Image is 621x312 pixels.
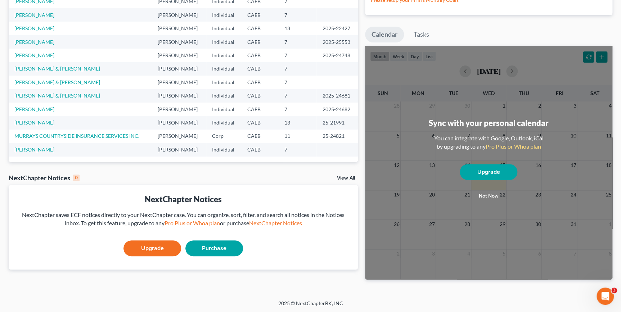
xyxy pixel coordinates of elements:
td: 7 [279,89,316,103]
td: 25-24821 [316,130,358,143]
td: CAEB [242,130,279,143]
td: 13 [279,116,316,129]
a: [PERSON_NAME] [14,106,54,112]
td: 2025-25553 [316,35,358,49]
td: CAEB [242,143,279,156]
td: 7 [279,143,316,156]
td: CAEB [242,103,279,116]
a: Calendar [365,27,404,42]
a: [PERSON_NAME] [14,12,54,18]
td: 2025-24681 [316,89,358,103]
a: Pro Plus or Whoa plan [485,143,541,150]
a: Tasks [407,27,436,42]
td: [PERSON_NAME] [152,116,206,129]
td: 7 [279,103,316,116]
button: Not now [460,189,517,203]
td: CAEB [242,35,279,49]
a: [PERSON_NAME] [14,146,54,153]
span: 3 [611,288,617,293]
td: [PERSON_NAME] [152,103,206,116]
a: [PERSON_NAME] & [PERSON_NAME] [14,79,100,85]
a: Upgrade [123,240,181,256]
td: [PERSON_NAME] [152,8,206,22]
td: [PERSON_NAME] [152,143,206,156]
a: Upgrade [460,164,517,180]
td: CAEB [242,8,279,22]
div: You can integrate with Google, Outlook, iCal by upgrading to any [431,134,546,151]
a: View All [337,176,355,181]
a: [PERSON_NAME] [14,52,54,58]
div: NextChapter Notices [14,194,352,205]
td: 7 [279,8,316,22]
a: [PERSON_NAME] & [PERSON_NAME] [14,65,100,72]
td: 2025-24748 [316,49,358,62]
td: 13 [279,22,316,35]
td: [PERSON_NAME] [152,62,206,76]
td: Individual [206,143,242,156]
td: 7 [279,35,316,49]
td: 7 [279,76,316,89]
td: 25-21991 [316,116,358,129]
td: 11 [279,130,316,143]
td: [PERSON_NAME] [152,49,206,62]
td: Individual [206,76,242,89]
a: NextChapter Notices [249,220,302,226]
a: [PERSON_NAME] [14,25,54,31]
td: [PERSON_NAME] [152,130,206,143]
td: Individual [206,49,242,62]
td: CAEB [242,89,279,103]
a: MURRAYS COUNTRYSIDE INSURANCE SERVICES INC. [14,133,139,139]
td: Corp [206,130,242,143]
td: CAEB [242,22,279,35]
td: 7 [279,62,316,76]
a: [PERSON_NAME] & [PERSON_NAME] [14,92,100,99]
td: CAEB [242,116,279,129]
td: [PERSON_NAME] [152,76,206,89]
td: Individual [206,62,242,76]
div: 0 [73,175,80,181]
a: Pro Plus or Whoa plan [165,220,220,226]
td: [PERSON_NAME] [152,22,206,35]
a: [PERSON_NAME] [14,119,54,126]
td: Individual [206,22,242,35]
td: 2025-24682 [316,103,358,116]
td: Individual [206,89,242,103]
td: Individual [206,116,242,129]
td: 2025-22427 [316,22,358,35]
td: Individual [206,103,242,116]
a: Purchase [185,240,243,256]
td: Individual [206,35,242,49]
td: 7 [279,49,316,62]
td: [PERSON_NAME] [152,35,206,49]
div: NextChapter Notices [9,173,80,182]
a: [PERSON_NAME] [14,39,54,45]
td: Individual [206,8,242,22]
td: [PERSON_NAME] [152,89,206,103]
td: CAEB [242,76,279,89]
td: CAEB [242,49,279,62]
div: Sync with your personal calendar [429,117,549,128]
iframe: Intercom live chat [597,288,614,305]
td: CAEB [242,62,279,76]
div: NextChapter saves ECF notices directly to your NextChapter case. You can organize, sort, filter, ... [14,211,352,227]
